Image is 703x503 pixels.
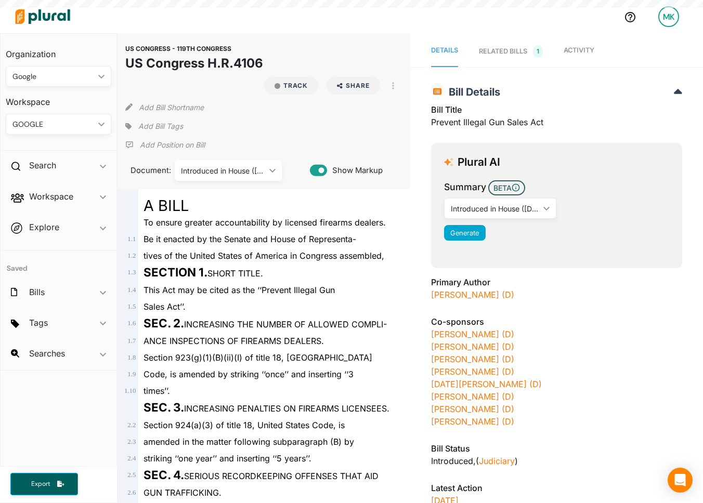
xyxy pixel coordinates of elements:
[479,45,543,58] div: RELATED BILLS
[6,39,111,62] h3: Organization
[431,315,682,328] h3: Co-sponsors
[127,455,136,462] span: 2 . 4
[431,379,542,389] a: [DATE][PERSON_NAME] (D)
[125,165,162,176] span: Document:
[144,436,354,447] span: amended in the matter following subparagraph (B) by
[431,354,514,364] a: [PERSON_NAME] (D)
[12,71,94,82] div: Google
[431,276,682,288] h3: Primary Author
[29,160,56,171] h2: Search
[144,487,222,498] span: GUN TRAFFICKING.
[431,482,682,494] h3: Latest Action
[124,387,136,394] span: 1 . 10
[144,196,189,215] span: A BILL
[327,165,383,176] span: Show Markup
[144,420,345,430] span: Section 924(a)(3) of title 18, United States Code, is
[431,341,514,352] a: [PERSON_NAME] (D)
[144,217,386,228] span: To ensure greater accountability by licensed firearms dealers.
[144,453,311,464] span: striking ‘‘one year’’ and inserting ‘‘5 years’’.
[127,438,136,445] span: 2 . 3
[144,400,184,414] strong: SEC. 3.
[138,121,183,131] span: Add Bill Tags
[144,403,389,414] span: INCREASING PENALTIES ON FIREARMS LICENSEES.
[127,269,136,276] span: 1 . 3
[6,87,111,110] h3: Workspace
[431,416,514,427] a: [PERSON_NAME] (D)
[431,366,514,377] a: [PERSON_NAME] (D)
[181,165,265,176] div: Introduced in House ([DATE])
[125,118,183,134] div: Add tags
[431,391,514,402] a: [PERSON_NAME] (D)
[144,250,384,261] span: tives of the United States of America in Congress assembled,
[144,316,184,330] strong: SEC. 2.
[127,471,136,479] span: 2 . 5
[479,456,515,466] a: Judiciary
[479,36,543,67] a: RELATED BILLS 1
[444,225,486,241] button: Generate
[431,289,514,300] a: [PERSON_NAME] (D)
[127,320,136,327] span: 1 . 6
[29,221,59,233] h2: Explore
[650,2,687,31] a: MK
[127,303,136,310] span: 1 . 5
[127,354,136,361] span: 1 . 8
[125,45,231,52] span: US CONGRESS - 119TH CONGRESS
[144,386,170,396] span: times’’.
[139,99,204,115] button: Add Bill Shortname
[29,348,65,359] h2: Searches
[451,203,540,214] div: Introduced in House ([DATE])
[12,119,94,130] div: GOOGLE
[458,156,500,169] h3: Plural AI
[10,473,78,495] button: Export
[431,404,514,414] a: [PERSON_NAME] (D)
[144,369,354,379] span: Code, is amended by striking ‘‘once’’ and inserting ‘‘3
[144,352,372,363] span: Section 923(g)(1)(B)(ii)(I) of title 18, [GEOGRAPHIC_DATA]
[564,36,594,67] a: Activity
[127,235,136,243] span: 1 . 1
[127,421,136,429] span: 2 . 2
[29,317,48,328] h2: Tags
[144,301,186,312] span: Sales Act’’.
[127,370,136,378] span: 1 . 9
[127,337,136,345] span: 1 . 7
[144,336,324,346] span: ANCE INSPECTIONS OF FIREARMS DEALERS.
[127,286,136,294] span: 1 . 4
[431,442,682,455] h3: Bill Status
[140,140,205,150] p: Add Position on Bill
[431,36,458,67] a: Details
[125,137,205,153] div: Add Position Statement
[144,268,263,279] span: SHORT TITLE.
[144,234,356,244] span: Be it enacted by the Senate and House of Representa-
[127,252,136,259] span: 1 . 2
[450,229,479,237] span: Generate
[125,54,263,73] h1: US Congress H.R.4106
[24,480,57,488] span: Export
[431,103,682,135] div: Prevent Illegal Gun Sales Act
[327,77,380,95] button: Share
[444,86,500,98] span: Bill Details
[1,250,116,276] h4: Saved
[127,489,136,496] span: 2 . 6
[144,285,335,295] span: This Act may be cited as the ‘‘Prevent Illegal Gun
[431,329,514,339] a: [PERSON_NAME] (D)
[29,191,73,202] h2: Workspace
[658,6,679,27] div: MK
[431,455,682,467] div: Introduced , ( )
[564,46,594,54] span: Activity
[431,46,458,54] span: Details
[264,77,318,95] button: Track
[144,265,207,279] strong: SECTION 1.
[144,468,184,482] strong: SEC. 4.
[444,180,486,194] h3: Summary
[29,286,45,298] h2: Bills
[322,77,384,95] button: Share
[668,468,693,493] div: Open Intercom Messenger
[144,319,387,329] span: INCREASING THE NUMBER OF ALLOWED COMPLI-
[431,103,682,116] h3: Bill Title
[144,471,379,481] span: SERIOUS RECORDKEEPING OFFENSES THAT AID
[533,45,543,58] span: 1
[488,180,525,195] span: BETA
